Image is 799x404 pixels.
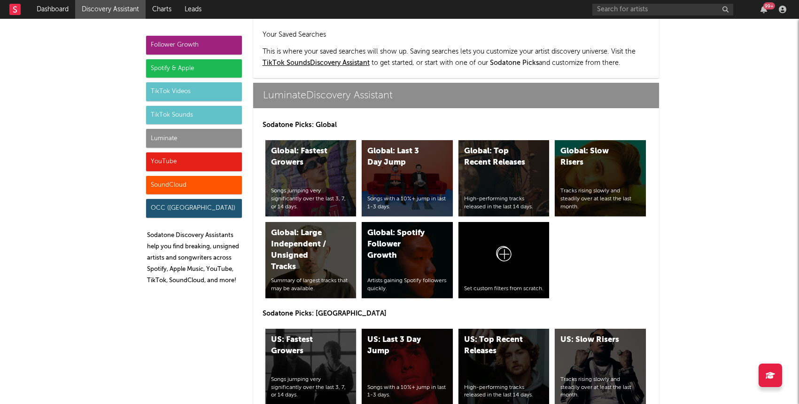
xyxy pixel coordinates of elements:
[146,176,242,195] div: SoundCloud
[146,129,242,148] div: Luminate
[763,2,775,9] div: 99 +
[367,384,447,400] div: Songs with a 10%+ jump in last 1-3 days.
[271,376,351,399] div: Songs jumping very significantly over the last 3, 7, or 14 days.
[263,308,650,319] p: Sodatone Picks: [GEOGRAPHIC_DATA]
[490,60,539,66] span: Sodatone Picks
[146,59,242,78] div: Spotify & Apple
[146,36,242,55] div: Follower Growth
[367,334,431,357] div: US: Last 3 Day Jump
[146,152,242,171] div: YouTube
[458,140,550,216] a: Global: Top Recent ReleasesHigh-performing tracks released in the last 14 days.
[464,334,528,357] div: US: Top Recent Releases
[263,29,650,40] h2: Your Saved Searches
[367,146,431,168] div: Global: Last 3 Day Jump
[146,106,242,125] div: TikTok Sounds
[271,187,351,211] div: Songs jumping very significantly over the last 3, 7, or 14 days.
[464,195,544,211] div: High-performing tracks released in the last 14 days.
[464,285,544,293] div: Set custom filters from scratch.
[560,376,640,399] div: Tracks rising slowly and steadily over at least the last month.
[362,222,453,298] a: Global: Spotify Follower GrowthArtists gaining Spotify followers quickly.
[464,384,544,400] div: High-performing tracks released in the last 14 days.
[147,230,242,286] p: Sodatone Discovery Assistants help you find breaking, unsigned artists and songwriters across Spo...
[265,140,357,216] a: Global: Fastest GrowersSongs jumping very significantly over the last 3, 7, or 14 days.
[560,187,640,211] div: Tracks rising slowly and steadily over at least the last month.
[458,222,550,298] a: Set custom filters from scratch.
[263,46,650,69] p: This is where your saved searches will show up. Saving searches lets you customize your artist di...
[271,334,335,357] div: US: Fastest Growers
[367,228,431,261] div: Global: Spotify Follower Growth
[367,277,447,293] div: Artists gaining Spotify followers quickly.
[146,199,242,218] div: OCC ([GEOGRAPHIC_DATA])
[560,334,624,346] div: US: Slow Risers
[464,146,528,168] div: Global: Top Recent Releases
[760,6,767,13] button: 99+
[560,146,624,168] div: Global: Slow Risers
[271,277,351,293] div: Summary of largest tracks that may be available.
[253,83,659,108] a: LuminateDiscovery Assistant
[271,146,335,168] div: Global: Fastest Growers
[271,228,335,273] div: Global: Large Independent / Unsigned Tracks
[263,119,650,131] p: Sodatone Picks: Global
[146,82,242,101] div: TikTok Videos
[555,140,646,216] a: Global: Slow RisersTracks rising slowly and steadily over at least the last month.
[592,4,733,16] input: Search for artists
[362,140,453,216] a: Global: Last 3 Day JumpSongs with a 10%+ jump in last 1-3 days.
[367,195,447,211] div: Songs with a 10%+ jump in last 1-3 days.
[263,60,370,66] a: TikTok SoundsDiscovery Assistant
[265,222,357,298] a: Global: Large Independent / Unsigned TracksSummary of largest tracks that may be available.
